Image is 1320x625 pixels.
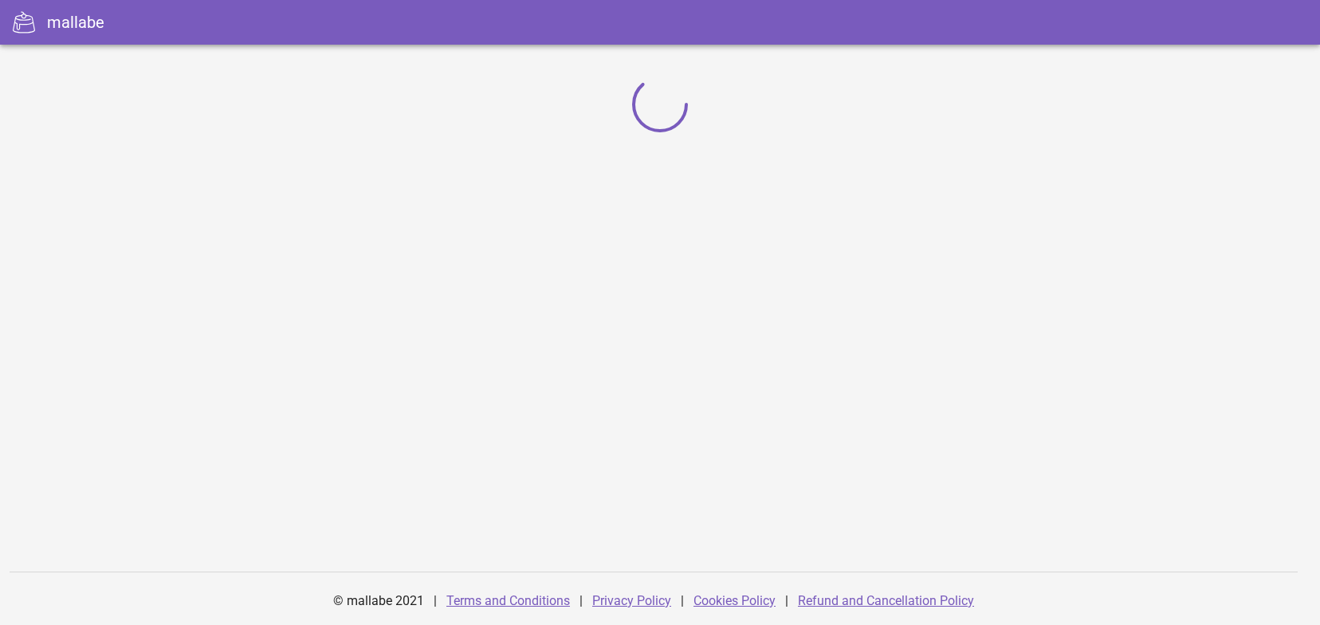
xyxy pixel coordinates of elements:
div: © mallabe 2021 [324,582,434,620]
div: | [434,582,437,620]
a: Refund and Cancellation Policy [798,593,974,608]
div: mallabe [47,10,104,34]
div: | [681,582,684,620]
div: | [785,582,788,620]
a: Cookies Policy [693,593,776,608]
div: | [579,582,583,620]
a: Privacy Policy [592,593,671,608]
a: Terms and Conditions [446,593,570,608]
